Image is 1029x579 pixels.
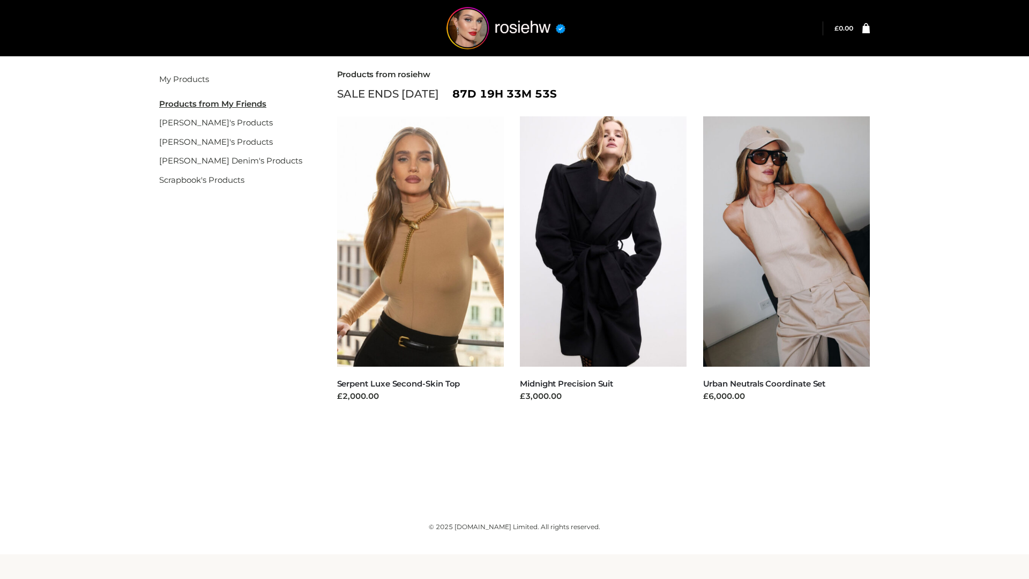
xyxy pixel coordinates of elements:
span: £ [834,24,839,32]
a: Scrapbook's Products [159,175,244,185]
a: My Products [159,74,209,84]
span: 87d 19h 33m 53s [452,85,557,103]
div: £6,000.00 [703,390,870,403]
div: £2,000.00 [337,390,504,403]
a: Midnight Precision Suit [520,378,613,389]
a: [PERSON_NAME]'s Products [159,137,273,147]
a: Serpent Luxe Second-Skin Top [337,378,460,389]
a: Urban Neutrals Coordinate Set [703,378,826,389]
u: Products from My Friends [159,99,266,109]
a: [PERSON_NAME]'s Products [159,117,273,128]
img: rosiehw [426,7,586,49]
div: © 2025 [DOMAIN_NAME] Limited. All rights reserved. [159,522,870,532]
a: £0.00 [834,24,853,32]
bdi: 0.00 [834,24,853,32]
a: [PERSON_NAME] Denim's Products [159,155,302,166]
h2: Products from rosiehw [337,70,870,79]
div: £3,000.00 [520,390,687,403]
div: SALE ENDS [DATE] [337,85,870,103]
